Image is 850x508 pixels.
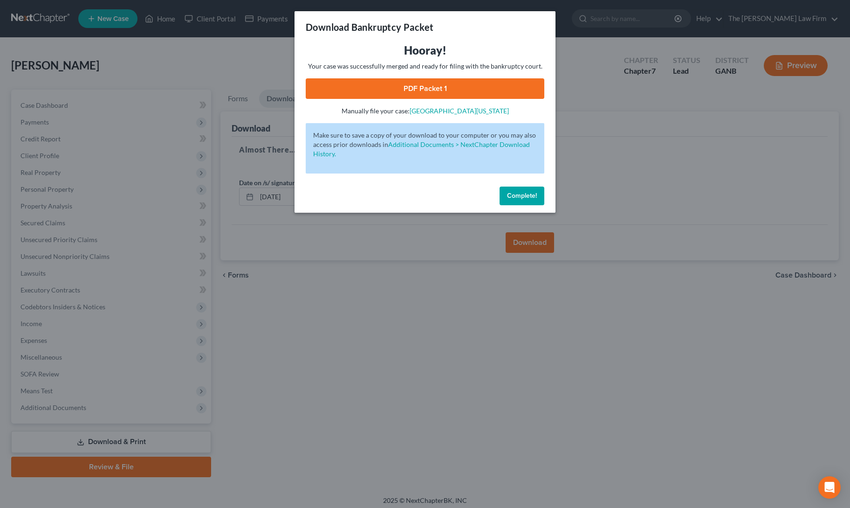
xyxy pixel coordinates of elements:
h3: Hooray! [306,43,544,58]
button: Complete! [500,187,544,205]
a: [GEOGRAPHIC_DATA][US_STATE] [410,107,509,115]
p: Manually file your case: [306,106,544,116]
p: Make sure to save a copy of your download to your computer or you may also access prior downloads in [313,131,537,159]
a: PDF Packet 1 [306,78,544,99]
div: Open Intercom Messenger [818,476,841,499]
span: Complete! [507,192,537,200]
a: Additional Documents > NextChapter Download History. [313,140,530,158]
h3: Download Bankruptcy Packet [306,21,433,34]
p: Your case was successfully merged and ready for filing with the bankruptcy court. [306,62,544,71]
